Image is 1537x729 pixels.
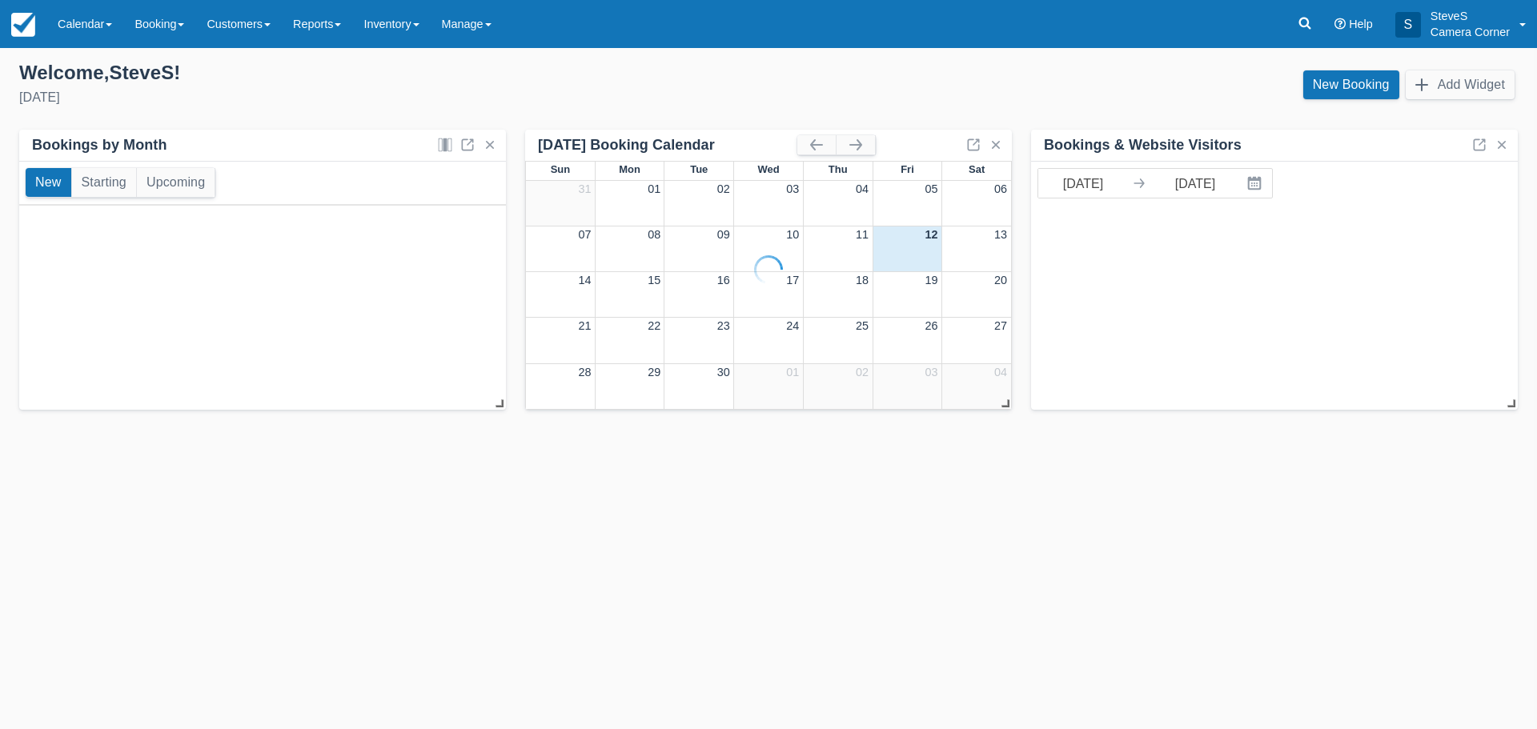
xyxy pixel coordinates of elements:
a: 10 [786,228,799,241]
div: Bookings by Month [32,136,167,154]
a: 29 [648,366,660,379]
a: 07 [579,228,592,241]
a: 30 [717,366,730,379]
a: 09 [717,228,730,241]
a: 27 [994,319,1007,332]
a: 24 [786,319,799,332]
a: 04 [994,366,1007,379]
input: Start Date [1038,169,1128,198]
a: 15 [648,274,660,286]
a: 14 [579,274,592,286]
a: 03 [786,182,799,195]
a: 17 [786,274,799,286]
a: 26 [925,319,937,332]
button: Starting [72,168,136,197]
div: Bookings & Website Visitors [1044,136,1242,154]
button: Interact with the calendar and add the check-in date for your trip. [1240,169,1272,198]
a: 21 [579,319,592,332]
button: New [26,168,71,197]
a: 31 [579,182,592,195]
img: checkfront-main-nav-mini-logo.png [11,13,35,37]
input: End Date [1150,169,1240,198]
a: 16 [717,274,730,286]
a: 05 [925,182,937,195]
a: 06 [994,182,1007,195]
a: 22 [648,319,660,332]
a: 01 [648,182,660,195]
a: 02 [717,182,730,195]
span: Help [1349,18,1373,30]
div: S [1395,12,1421,38]
a: 12 [925,228,937,241]
a: 11 [856,228,869,241]
button: Add Widget [1406,70,1515,99]
a: 03 [925,366,937,379]
a: 23 [717,319,730,332]
a: 08 [648,228,660,241]
p: SteveS [1431,8,1510,24]
div: [DATE] [19,88,756,107]
a: 25 [856,319,869,332]
div: Welcome , SteveS ! [19,61,756,85]
a: 28 [579,366,592,379]
a: 13 [994,228,1007,241]
p: Camera Corner [1431,24,1510,40]
a: 20 [994,274,1007,286]
a: 04 [856,182,869,195]
a: 19 [925,274,937,286]
a: 01 [786,366,799,379]
a: 02 [856,366,869,379]
a: New Booking [1303,70,1399,99]
button: Upcoming [137,168,215,197]
i: Help [1334,18,1346,30]
a: 18 [856,274,869,286]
